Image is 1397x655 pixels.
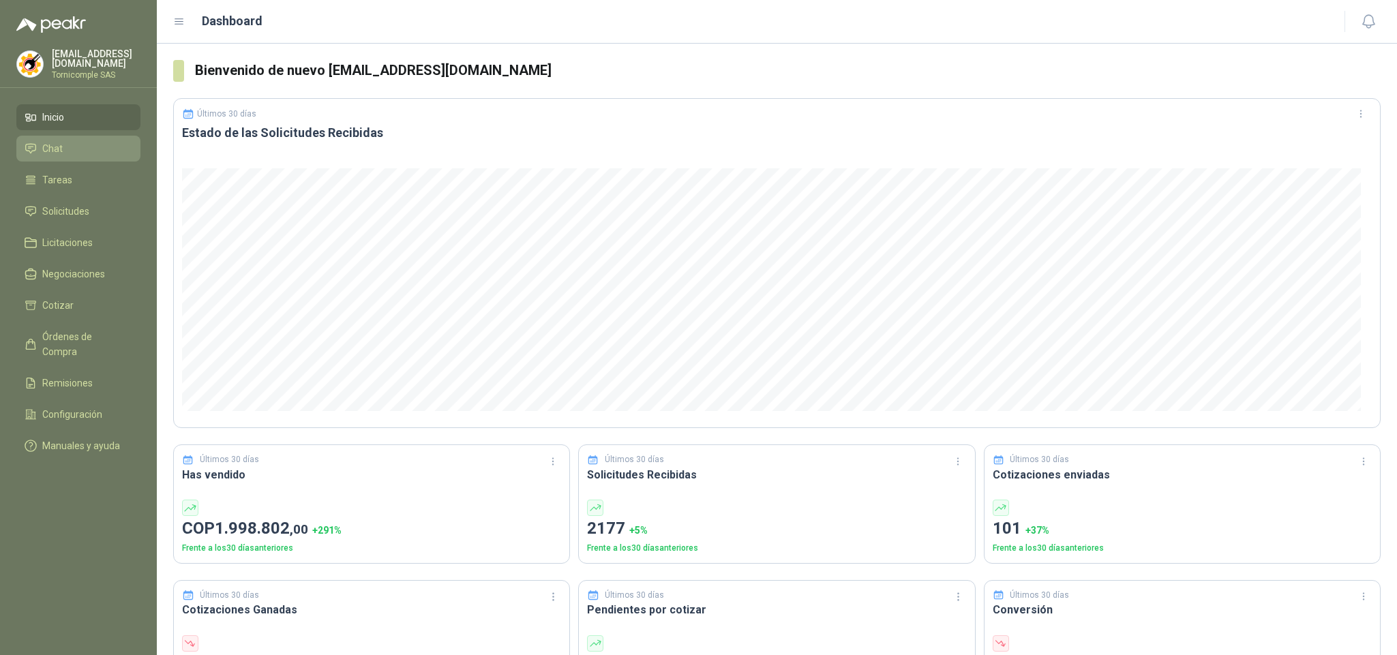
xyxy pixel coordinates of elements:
[16,370,140,396] a: Remisiones
[42,172,72,187] span: Tareas
[16,401,140,427] a: Configuración
[42,204,89,219] span: Solicitudes
[1010,589,1069,602] p: Últimos 30 días
[993,466,1372,483] h3: Cotizaciones enviadas
[993,542,1372,555] p: Frente a los 30 días anteriores
[587,466,966,483] h3: Solicitudes Recibidas
[42,438,120,453] span: Manuales y ayuda
[587,601,966,618] h3: Pendientes por cotizar
[16,292,140,318] a: Cotizar
[16,230,140,256] a: Licitaciones
[1025,525,1049,536] span: + 37 %
[16,136,140,162] a: Chat
[42,235,93,250] span: Licitaciones
[1010,453,1069,466] p: Últimos 30 días
[16,433,140,459] a: Manuales y ayuda
[587,542,966,555] p: Frente a los 30 días anteriores
[587,516,966,542] p: 2177
[605,453,664,466] p: Últimos 30 días
[312,525,342,536] span: + 291 %
[42,329,127,359] span: Órdenes de Compra
[42,376,93,391] span: Remisiones
[605,589,664,602] p: Últimos 30 días
[182,601,561,618] h3: Cotizaciones Ganadas
[52,49,140,68] p: [EMAIL_ADDRESS][DOMAIN_NAME]
[16,324,140,365] a: Órdenes de Compra
[202,12,262,31] h1: Dashboard
[42,266,105,281] span: Negociaciones
[215,519,308,538] span: 1.998.802
[52,71,140,79] p: Tornicomple SAS
[16,167,140,193] a: Tareas
[42,110,64,125] span: Inicio
[993,516,1372,542] p: 101
[629,525,648,536] span: + 5 %
[197,109,256,119] p: Últimos 30 días
[182,516,561,542] p: COP
[17,51,43,77] img: Company Logo
[290,521,308,537] span: ,00
[42,141,63,156] span: Chat
[182,542,561,555] p: Frente a los 30 días anteriores
[42,298,74,313] span: Cotizar
[993,601,1372,618] h3: Conversión
[16,16,86,33] img: Logo peakr
[16,261,140,287] a: Negociaciones
[182,466,561,483] h3: Has vendido
[182,125,1372,141] h3: Estado de las Solicitudes Recibidas
[16,104,140,130] a: Inicio
[42,407,102,422] span: Configuración
[195,60,1381,81] h3: Bienvenido de nuevo [EMAIL_ADDRESS][DOMAIN_NAME]
[200,453,259,466] p: Últimos 30 días
[16,198,140,224] a: Solicitudes
[200,589,259,602] p: Últimos 30 días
